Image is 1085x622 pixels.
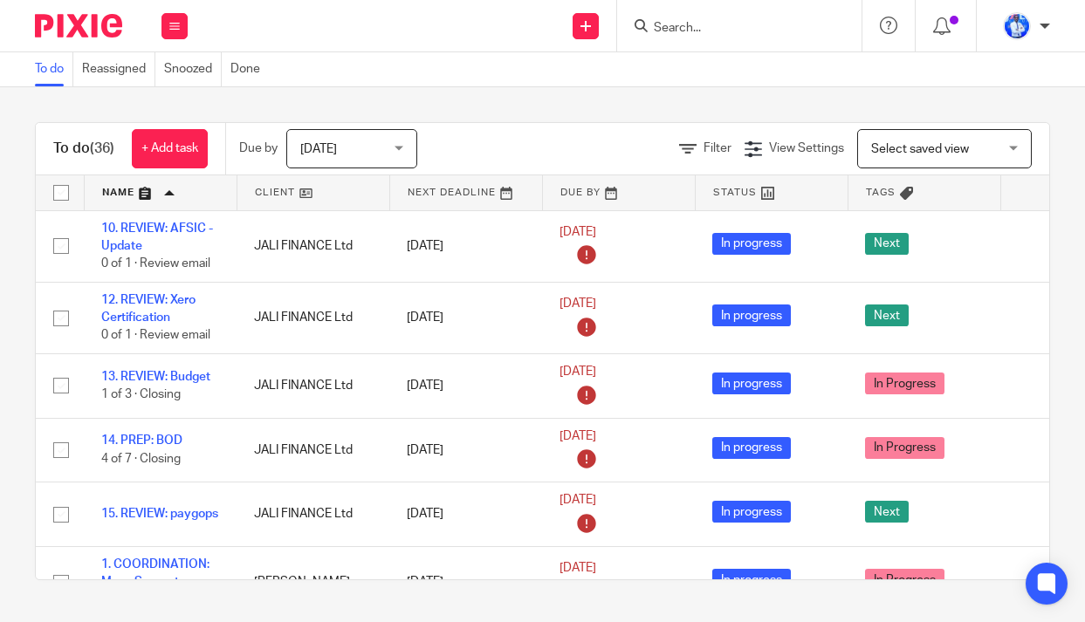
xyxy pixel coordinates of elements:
span: [DATE] [560,297,596,310]
span: [DATE] [560,226,596,238]
a: 13. REVIEW: Budget [101,371,210,383]
span: View Settings [769,142,844,154]
span: In progress [712,304,791,326]
span: Select saved view [871,143,969,155]
a: Done [230,52,269,86]
span: In Progress [865,437,944,459]
span: In progress [712,437,791,459]
a: 12. REVIEW: Xero Certification [101,294,196,324]
td: [DATE] [389,482,542,547]
td: JALI FINANCE Ltd [237,282,389,353]
span: [DATE] [300,143,337,155]
td: JALI FINANCE Ltd [237,482,389,547]
input: Search [652,21,809,37]
img: Pixie [35,14,122,38]
p: Due by [239,140,278,157]
a: Reassigned [82,52,155,86]
td: JALI FINANCE Ltd [237,418,389,482]
span: [DATE] [560,366,596,378]
td: [DATE] [389,353,542,418]
td: JALI FINANCE Ltd [237,210,389,282]
td: [DATE] [389,282,542,353]
span: 0 of 1 · Review email [101,257,210,270]
span: 0 of 1 · Review email [101,330,210,342]
a: + Add task [132,129,208,168]
a: 1. COORDINATION: Mzee Support [101,558,209,588]
td: JALI FINANCE Ltd [237,353,389,418]
span: Next [865,233,909,255]
span: Next [865,501,909,523]
span: [DATE] [560,562,596,574]
td: [DATE] [389,210,542,282]
td: [DATE] [389,418,542,482]
span: In progress [712,501,791,523]
img: WhatsApp%20Image%202022-01-17%20at%2010.26.43%20PM.jpeg [1003,12,1031,40]
span: In progress [712,373,791,394]
a: 15. REVIEW: paygops [101,508,218,520]
span: Tags [866,188,896,197]
span: 4 of 7 · Closing [101,453,181,465]
a: To do [35,52,73,86]
td: [DATE] [389,546,542,618]
a: Snoozed [164,52,222,86]
span: [DATE] [560,494,596,506]
span: Filter [704,142,731,154]
span: In Progress [865,373,944,394]
td: [PERSON_NAME] [237,546,389,618]
span: (36) [90,141,114,155]
h1: To do [53,140,114,158]
a: 10. REVIEW: AFSIC - Update [101,222,213,252]
a: 14. PREP: BOD [101,434,182,447]
span: In progress [712,569,791,591]
span: In Progress [865,569,944,591]
span: Next [865,304,909,326]
span: In progress [712,233,791,255]
span: 1 of 3 · Closing [101,388,181,400]
span: [DATE] [560,430,596,442]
